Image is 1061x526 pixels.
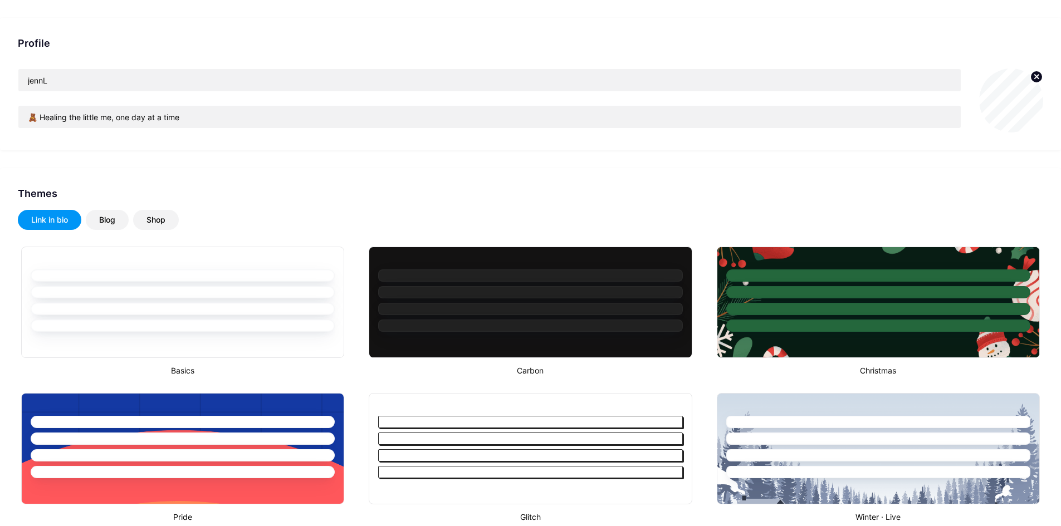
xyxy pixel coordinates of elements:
div: Blog [99,214,115,225]
div: Profile [18,36,1043,51]
div: Carbon [365,365,695,376]
div: Basics [18,365,348,376]
input: Bio [18,106,961,128]
input: Name [18,69,961,91]
div: Themes [18,186,1043,201]
div: Winter · Live [713,511,1043,523]
div: Glitch [365,511,695,523]
div: Christmas [713,365,1043,376]
div: Shop [146,214,165,225]
div: Pride [18,511,348,523]
div: Link in bio [31,214,68,225]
